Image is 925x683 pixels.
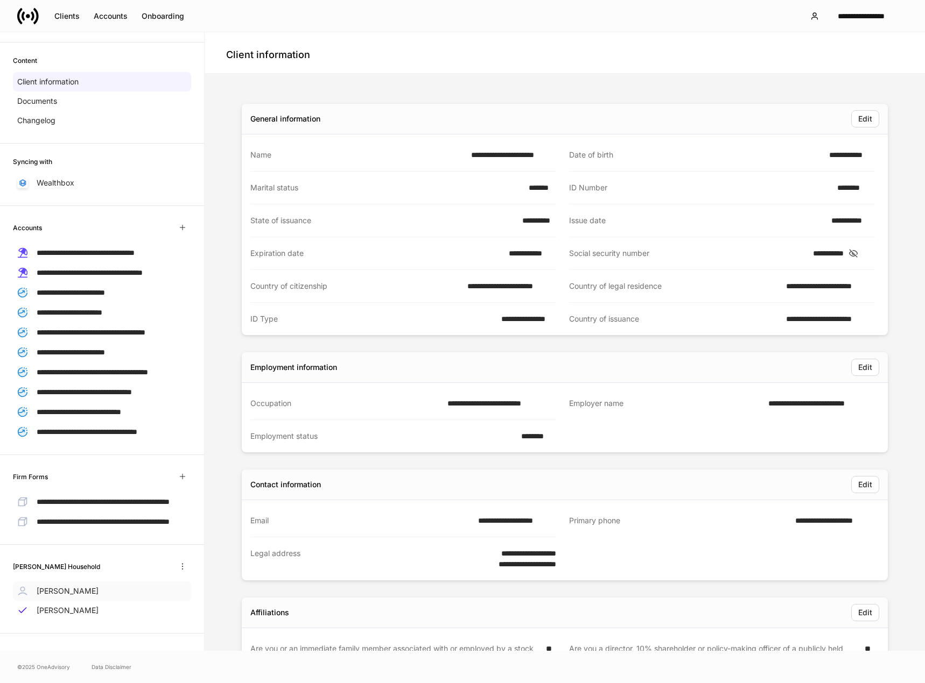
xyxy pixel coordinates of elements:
[569,150,823,160] div: Date of birth
[569,281,780,291] div: Country of legal residence
[569,515,789,527] div: Primary phone
[13,561,100,572] h6: [PERSON_NAME] Household
[250,215,516,226] div: State of issuance
[17,663,70,671] span: © 2025 OneAdvisory
[851,476,879,493] button: Edit
[858,479,872,490] div: Edit
[250,643,539,675] div: Are you or an immediate family member associated with or employed by a stock exchange, member fir...
[13,91,191,111] a: Documents
[569,215,825,226] div: Issue date
[250,314,495,324] div: ID Type
[250,548,467,570] div: Legal address
[13,111,191,130] a: Changelog
[250,281,461,291] div: Country of citizenship
[13,472,48,482] h6: Firm Forms
[17,76,79,87] p: Client information
[858,607,872,618] div: Edit
[851,110,879,127] button: Edit
[851,604,879,621] button: Edit
[13,55,37,66] h6: Content
[569,643,858,675] div: Are you a director, 10% shareholder or policy-making officer of a publicly held company?
[858,113,872,124] div: Edit
[569,248,807,259] div: Social security number
[13,601,191,620] a: [PERSON_NAME]
[87,8,135,25] button: Accounts
[135,8,191,25] button: Onboarding
[47,8,87,25] button: Clients
[226,48,310,61] h4: Client information
[250,515,472,526] div: Email
[13,223,42,233] h6: Accounts
[92,663,131,671] a: Data Disclaimer
[17,115,55,126] p: Changelog
[851,359,879,376] button: Edit
[250,248,502,259] div: Expiration date
[250,113,320,124] div: General information
[569,314,780,324] div: Country of issuance
[569,398,762,409] div: Employer name
[250,431,515,442] div: Employment status
[54,11,80,22] div: Clients
[94,11,128,22] div: Accounts
[142,11,184,22] div: Onboarding
[569,182,831,193] div: ID Number
[37,605,99,616] p: [PERSON_NAME]
[37,586,99,596] p: [PERSON_NAME]
[250,362,337,373] div: Employment information
[250,479,321,490] div: Contact information
[250,182,522,193] div: Marital status
[250,607,289,618] div: Affiliations
[13,72,191,91] a: Client information
[17,96,57,106] p: Documents
[13,581,191,601] a: [PERSON_NAME]
[13,173,191,193] a: Wealthbox
[37,177,74,188] p: Wealthbox
[13,156,52,167] h6: Syncing with
[250,398,441,409] div: Occupation
[250,150,465,160] div: Name
[858,362,872,373] div: Edit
